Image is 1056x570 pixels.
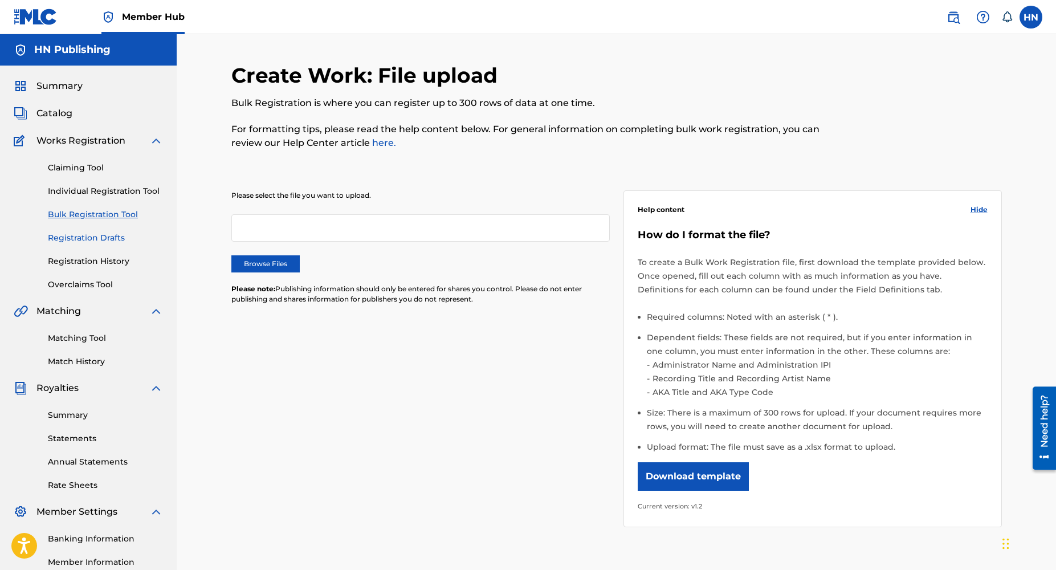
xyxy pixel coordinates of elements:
[14,9,58,25] img: MLC Logo
[14,79,27,93] img: Summary
[370,137,396,148] a: here.
[231,63,503,88] h2: Create Work: File upload
[231,123,825,150] p: For formatting tips, please read the help content below. For general information on completing bu...
[14,43,27,57] img: Accounts
[122,10,185,23] span: Member Hub
[976,10,990,24] img: help
[647,406,988,440] li: Size: There is a maximum of 300 rows for upload. If your document requires more rows, you will ne...
[36,381,79,395] span: Royalties
[149,505,163,519] img: expand
[638,229,988,242] h5: How do I format the file?
[14,79,83,93] a: SummarySummary
[647,331,988,406] li: Dependent fields: These fields are not required, but if you enter information in one column, you ...
[647,440,988,454] li: Upload format: The file must save as a .xlsx format to upload.
[231,284,610,304] p: Publishing information should only be entered for shares you control. Please do not enter publish...
[48,533,163,545] a: Banking Information
[650,358,988,372] li: Administrator Name and Administration IPI
[36,134,125,148] span: Works Registration
[36,79,83,93] span: Summary
[231,96,825,110] p: Bulk Registration is where you can register up to 300 rows of data at one time.
[231,284,275,293] span: Please note:
[48,356,163,368] a: Match History
[942,6,965,28] a: Public Search
[48,556,163,568] a: Member Information
[947,10,960,24] img: search
[149,134,163,148] img: expand
[101,10,115,24] img: Top Rightsholder
[231,255,300,272] label: Browse Files
[48,409,163,421] a: Summary
[14,107,72,120] a: CatalogCatalog
[650,372,988,385] li: Recording Title and Recording Artist Name
[971,205,988,215] span: Hide
[231,190,610,201] p: Please select the file you want to upload.
[972,6,994,28] div: Help
[48,456,163,468] a: Annual Statements
[48,162,163,174] a: Claiming Tool
[48,185,163,197] a: Individual Registration Tool
[149,381,163,395] img: expand
[1024,382,1056,474] iframe: Resource Center
[48,479,163,491] a: Rate Sheets
[14,505,27,519] img: Member Settings
[650,385,988,399] li: AKA Title and AKA Type Code
[14,134,28,148] img: Works Registration
[647,310,988,331] li: Required columns: Noted with an asterisk ( * ).
[14,107,27,120] img: Catalog
[48,433,163,445] a: Statements
[36,505,117,519] span: Member Settings
[48,255,163,267] a: Registration History
[48,232,163,244] a: Registration Drafts
[1002,527,1009,561] div: Drag
[36,304,81,318] span: Matching
[638,499,988,513] p: Current version: v1.2
[149,304,163,318] img: expand
[999,515,1056,570] iframe: Chat Widget
[48,209,163,221] a: Bulk Registration Tool
[34,43,111,56] h5: HN Publishing
[638,205,684,215] span: Help content
[1020,6,1042,28] div: User Menu
[48,332,163,344] a: Matching Tool
[14,381,27,395] img: Royalties
[638,462,749,491] button: Download template
[48,279,163,291] a: Overclaims Tool
[638,255,988,296] p: To create a Bulk Work Registration file, first download the template provided below. Once opened,...
[1001,11,1013,23] div: Notifications
[36,107,72,120] span: Catalog
[14,304,28,318] img: Matching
